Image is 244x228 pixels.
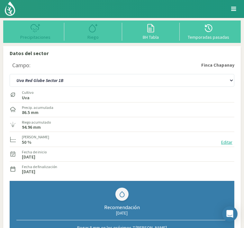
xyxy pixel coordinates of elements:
div: Precipitaciones [8,35,62,39]
div: Open Intercom Messenger [222,206,238,222]
label: [DATE] [22,155,35,159]
div: Recomendación [16,204,228,210]
label: Precip. acumulada [22,105,53,110]
div: Temporadas pasadas [182,35,236,39]
div: [DATE] [16,210,228,216]
button: BH Tabla [122,23,180,40]
label: [PERSON_NAME] [22,134,49,140]
label: [DATE] [22,170,35,174]
button: Riego [64,23,122,40]
label: Uva [22,96,33,100]
a: Menú [228,3,239,14]
label: Fecha de inicio [22,149,47,155]
div: Riego [66,35,120,39]
label: Riego acumulado [22,119,51,125]
label: Cultivo [22,90,33,95]
label: 86.5 mm [22,110,39,115]
strong: Finca Chapanay [201,62,234,69]
label: Fecha de finalización [22,164,57,170]
button: Temporadas pasadas [180,23,238,40]
p: Datos del sector [10,49,234,57]
div: Campo: [12,62,31,69]
button: Editar [219,139,234,146]
div: BH Tabla [124,35,178,39]
label: 94.96 mm [22,125,41,129]
button: Precipitaciones [6,23,64,40]
label: 50 % [22,140,32,144]
img: Kilimo [4,1,16,16]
